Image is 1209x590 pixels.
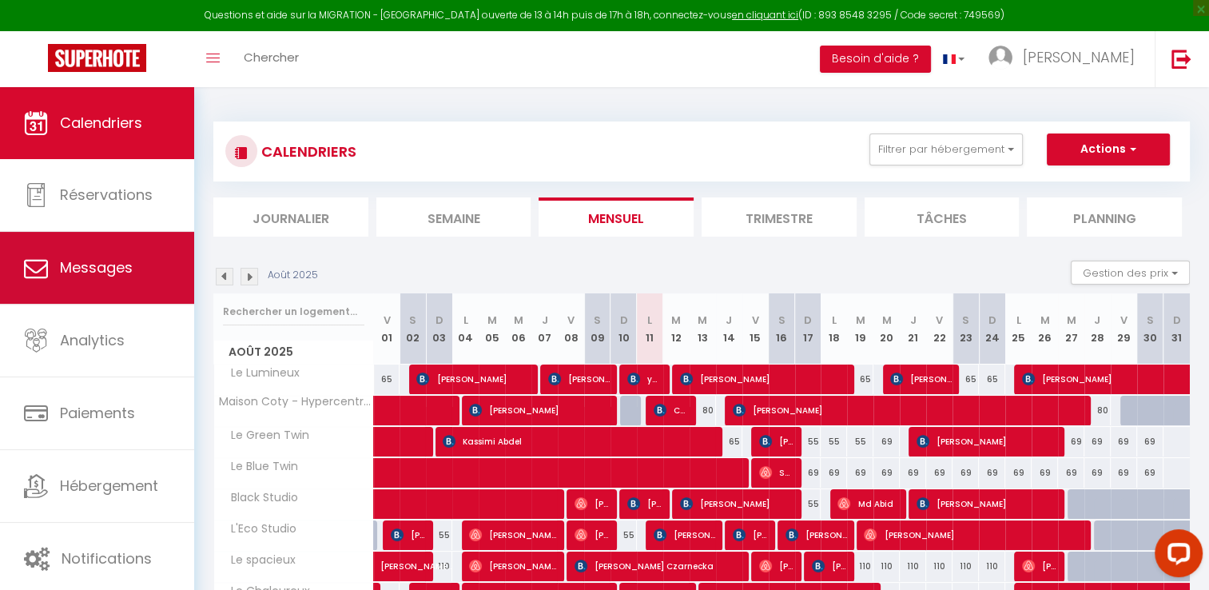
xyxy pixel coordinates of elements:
[214,341,373,364] span: Août 2025
[979,293,1005,365] th: 24
[900,458,926,488] div: 69
[443,426,715,456] span: Kassimi Abdel
[610,520,637,550] div: 55
[847,293,873,365] th: 19
[1120,313,1127,328] abbr: V
[882,313,892,328] abbr: M
[217,489,302,507] span: Black Studio
[452,293,479,365] th: 04
[1005,458,1032,488] div: 69
[548,364,610,394] span: [PERSON_NAME]
[374,293,400,365] th: 01
[716,293,742,365] th: 14
[733,520,768,550] span: [PERSON_NAME]
[759,551,794,581] span: [PERSON_NAME]
[567,313,575,328] abbr: V
[733,395,1084,425] span: [PERSON_NAME]
[1016,313,1020,328] abbr: L
[60,113,142,133] span: Calendriers
[1058,293,1084,365] th: 27
[1023,47,1135,67] span: [PERSON_NAME]
[785,520,847,550] span: [PERSON_NAME]
[1058,427,1084,456] div: 69
[926,293,952,365] th: 22
[795,427,821,456] div: 55
[223,297,364,326] input: Rechercher un logement...
[873,293,900,365] th: 20
[716,427,742,456] div: 65
[60,403,135,423] span: Paiements
[1147,313,1154,328] abbr: S
[952,552,979,581] div: 110
[856,313,865,328] abbr: M
[962,313,969,328] abbr: S
[469,551,557,581] span: [PERSON_NAME]
[1111,293,1137,365] th: 29
[910,313,917,328] abbr: J
[391,520,426,550] span: [PERSON_NAME]
[847,365,873,394] div: 65
[217,396,376,408] span: Maison Coty - Hypercentre/Plage
[778,313,785,328] abbr: S
[232,31,311,87] a: Chercher
[1142,523,1209,590] iframe: LiveChat chat widget
[610,293,637,365] th: 10
[60,257,133,277] span: Messages
[627,364,662,394] span: yacine oussansam
[847,427,873,456] div: 55
[575,551,742,581] span: [PERSON_NAME] Czarnecka
[926,458,952,488] div: 69
[917,426,1057,456] span: [PERSON_NAME]
[869,134,1023,165] button: Filtrer par hébergement
[832,313,837,328] abbr: L
[374,365,400,394] div: 65
[847,552,873,581] div: 110
[680,488,794,519] span: [PERSON_NAME]
[514,313,523,328] abbr: M
[637,293,663,365] th: 11
[479,293,505,365] th: 05
[821,293,847,365] th: 18
[584,293,610,365] th: 09
[1137,427,1163,456] div: 69
[1137,458,1163,488] div: 69
[1084,427,1111,456] div: 69
[690,396,716,425] div: 80
[1066,313,1076,328] abbr: M
[268,268,318,283] p: Août 2025
[952,458,979,488] div: 69
[654,395,689,425] span: COLETTTE HERSNACK
[759,457,794,488] span: Sakina B
[1171,49,1191,69] img: logout
[647,313,652,328] abbr: L
[217,427,313,444] span: Le Green Twin
[988,313,996,328] abbr: D
[1032,293,1058,365] th: 26
[376,197,531,237] li: Semaine
[864,520,1084,550] span: [PERSON_NAME]
[558,293,584,365] th: 08
[60,330,125,350] span: Analytics
[976,31,1155,87] a: ... [PERSON_NAME]
[979,552,1005,581] div: 110
[890,364,952,394] span: [PERSON_NAME]
[594,313,601,328] abbr: S
[1111,427,1137,456] div: 69
[469,395,610,425] span: [PERSON_NAME]
[726,313,732,328] abbr: J
[217,552,300,569] span: Le spacieux
[1040,313,1049,328] abbr: M
[873,552,900,581] div: 110
[821,427,847,456] div: 55
[383,313,390,328] abbr: V
[795,293,821,365] th: 17
[952,365,979,394] div: 65
[732,8,798,22] a: en cliquant ici
[48,44,146,72] img: Super Booking
[60,476,158,496] span: Hébergement
[917,488,1057,519] span: [PERSON_NAME]
[469,520,557,550] span: [PERSON_NAME]
[1111,458,1137,488] div: 69
[837,488,899,519] span: Md Abid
